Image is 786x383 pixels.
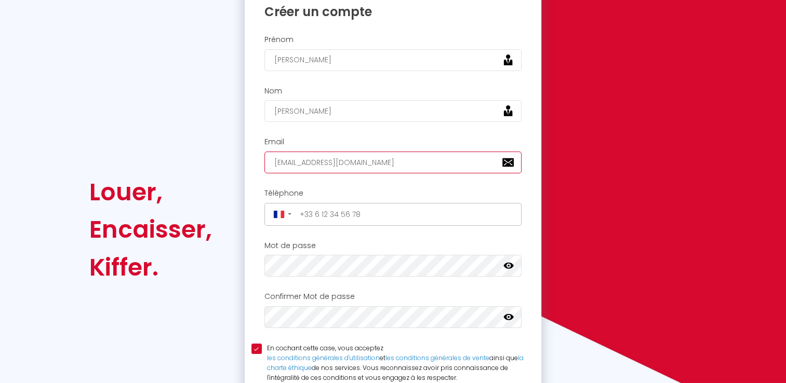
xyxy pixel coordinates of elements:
a: les conditions générales d'utilisation [267,353,380,362]
span: ▼ [287,212,292,216]
input: Ton Email [264,152,522,173]
label: En cochant cette case, vous acceptez [262,344,535,382]
h2: Confirmer Mot de passe [264,292,522,301]
button: Ouvrir le widget de chat LiveChat [8,4,39,35]
h2: Prénom [264,35,522,44]
h1: Créer un compte [264,4,522,20]
div: Louer, [89,173,212,211]
h2: Email [264,138,522,146]
div: et ainsi que de nos services. Vous reconnaissez avoir pris connaissance de l'intégralité de ces c... [267,353,535,383]
input: +33 6 12 34 56 78 [296,206,519,223]
h2: Téléphone [264,189,522,198]
a: la charte éthique [267,353,524,372]
input: Ton Nom [264,100,522,122]
div: Encaisser, [89,211,212,248]
div: Kiffer. [89,249,212,286]
h2: Nom [264,87,522,95]
input: Ton Prénom [264,49,522,71]
a: les conditions générales de vente [385,353,489,362]
h2: Mot de passe [264,241,522,250]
